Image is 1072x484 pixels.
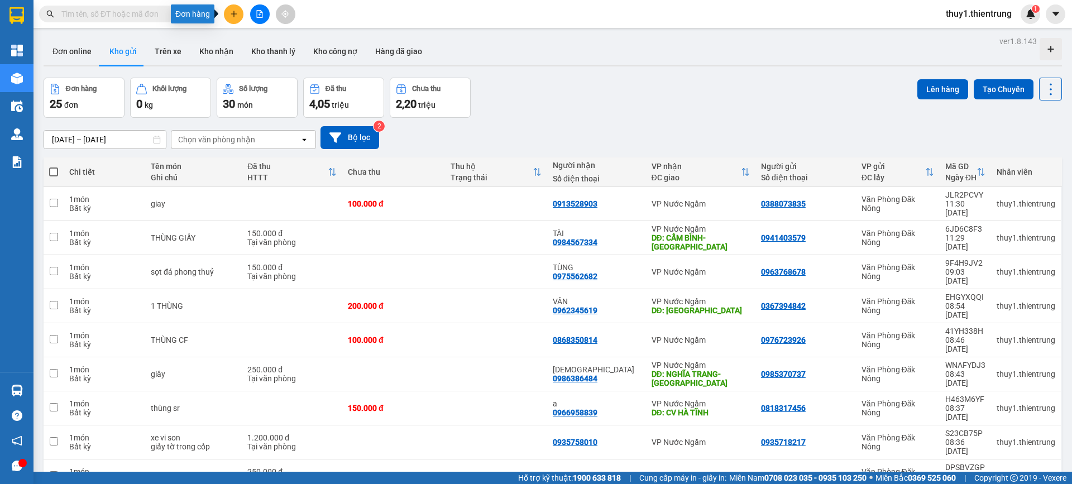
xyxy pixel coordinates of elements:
[1026,9,1036,19] img: icon-new-feature
[945,258,985,267] div: 9F4H9JV2
[11,128,23,140] img: warehouse-icon
[553,161,640,170] div: Người nhận
[217,78,298,118] button: Số lượng30món
[242,157,342,187] th: Toggle SortBy
[1046,4,1065,24] button: caret-down
[69,272,140,281] div: Bất kỳ
[46,10,54,18] span: search
[242,38,304,65] button: Kho thanh lý
[396,97,417,111] span: 2,20
[66,85,97,93] div: Đơn hàng
[451,173,533,182] div: Trạng thái
[945,336,985,353] div: 08:46 [DATE]
[652,162,741,171] div: VP nhận
[553,336,597,344] div: 0868350814
[761,301,806,310] div: 0367394842
[374,121,385,132] sup: 2
[639,472,726,484] span: Cung cấp máy in - giấy in:
[445,157,547,187] th: Toggle SortBy
[652,408,750,417] div: DĐ: CV HÀ TĨNH
[151,267,236,276] div: sọt đá phong thuỷ
[320,126,379,149] button: Bộ lọc
[1010,474,1018,482] span: copyright
[553,472,597,481] div: 0986549519
[256,10,264,18] span: file-add
[247,162,328,171] div: Đã thu
[348,199,439,208] div: 100.000 đ
[974,79,1033,99] button: Tạo Chuyến
[69,374,140,383] div: Bất kỳ
[761,162,850,171] div: Người gửi
[553,438,597,447] div: 0935758010
[945,404,985,421] div: 08:37 [DATE]
[69,195,140,204] div: 1 món
[652,297,750,306] div: VP Nước Ngầm
[761,173,850,182] div: Số điện thoại
[1033,5,1037,13] span: 1
[652,399,750,408] div: VP Nước Ngầm
[12,461,22,471] span: message
[451,162,533,171] div: Thu hộ
[224,4,243,24] button: plus
[553,238,597,247] div: 0984567334
[997,336,1055,344] div: thuy1.thientrung
[553,365,640,374] div: ĐẠO
[151,162,236,171] div: Tên món
[997,438,1055,447] div: thuy1.thientrung
[646,157,755,187] th: Toggle SortBy
[69,340,140,349] div: Bất kỳ
[862,263,934,281] div: Văn Phòng Đăk Nông
[151,370,236,378] div: giây
[553,174,640,183] div: Số điện thoại
[247,442,337,451] div: Tại văn phòng
[69,238,140,247] div: Bất kỳ
[629,472,631,484] span: |
[145,100,153,109] span: kg
[761,404,806,413] div: 0818317456
[247,173,328,182] div: HTTT
[553,297,640,306] div: VÂN
[652,370,750,387] div: DĐ: NGHĨA TRANG-THANH HÓA
[11,100,23,112] img: warehouse-icon
[304,38,366,65] button: Kho công nợ
[151,301,236,310] div: 1 THÙNG
[178,134,255,145] div: Chọn văn phòng nhận
[69,297,140,306] div: 1 món
[518,472,621,484] span: Hỗ trợ kỹ thuật:
[761,233,806,242] div: 0941403579
[997,472,1055,481] div: thuy1.thientrung
[997,301,1055,310] div: thuy1.thientrung
[945,224,985,233] div: 6JD6C8F3
[652,438,750,447] div: VP Nước Ngầm
[945,293,985,301] div: EHGYXQQI
[652,199,750,208] div: VP Nước Ngầm
[945,301,985,319] div: 08:54 [DATE]
[44,38,100,65] button: Đơn online
[652,233,750,251] div: DĐ: CẨM BÌNH-HÀ TĨNH
[862,195,934,213] div: Văn Phòng Đăk Nông
[44,131,166,148] input: Select a date range.
[945,463,985,472] div: DPSBVZGP
[332,100,349,109] span: triệu
[11,45,23,56] img: dashboard-icon
[44,78,125,118] button: Đơn hàng25đơn
[908,473,956,482] strong: 0369 525 060
[151,173,236,182] div: Ghi chú
[945,370,985,387] div: 08:43 [DATE]
[945,199,985,217] div: 11:30 [DATE]
[917,79,968,99] button: Lên hàng
[945,233,985,251] div: 11:29 [DATE]
[945,173,977,182] div: Ngày ĐH
[945,438,985,456] div: 08:36 [DATE]
[11,156,23,168] img: solution-icon
[247,272,337,281] div: Tại văn phòng
[940,157,991,187] th: Toggle SortBy
[997,167,1055,176] div: Nhân viên
[652,267,750,276] div: VP Nước Ngầm
[69,365,140,374] div: 1 món
[875,472,956,484] span: Miền Bắc
[146,38,190,65] button: Trên xe
[652,361,750,370] div: VP Nước Ngầm
[997,267,1055,276] div: thuy1.thientrung
[869,476,873,480] span: ⚪️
